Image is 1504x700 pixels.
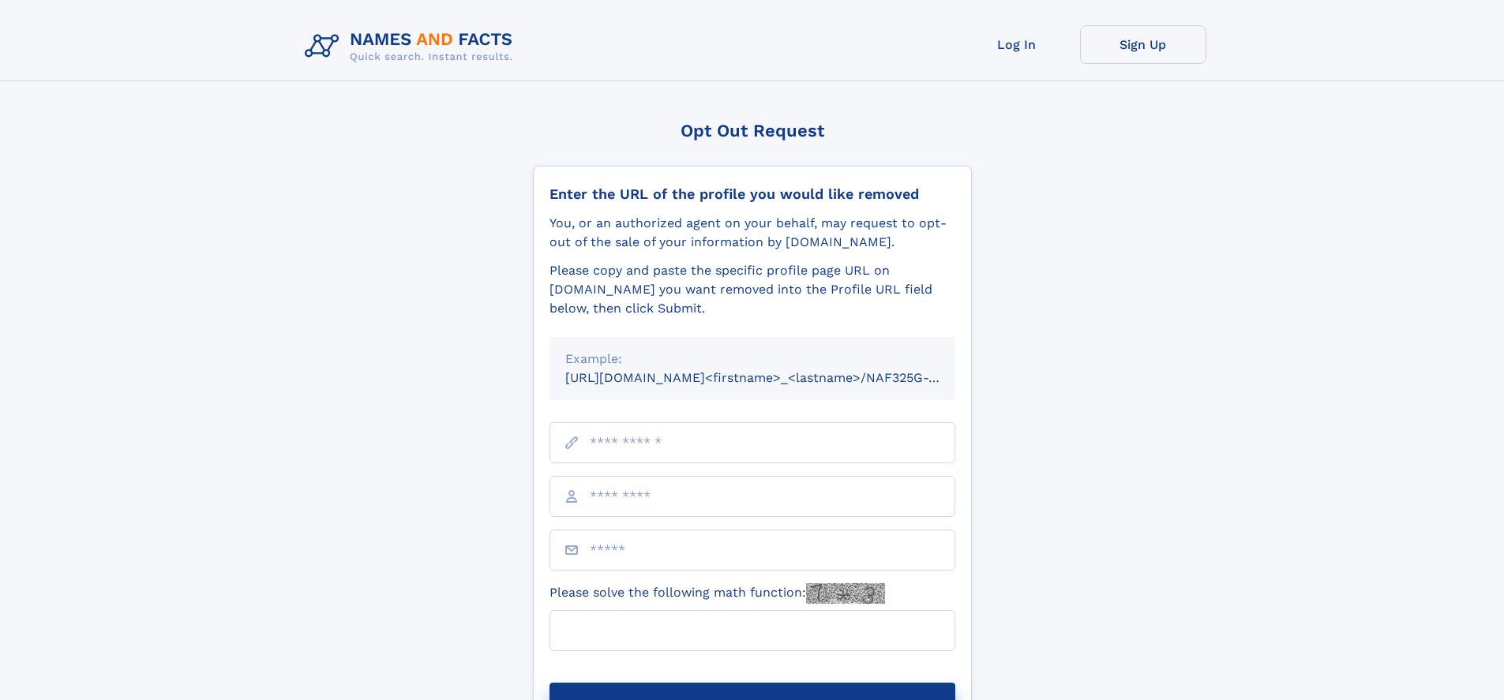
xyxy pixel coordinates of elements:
[565,350,940,369] div: Example:
[549,261,955,318] div: Please copy and paste the specific profile page URL on [DOMAIN_NAME] you want removed into the Pr...
[1080,25,1206,64] a: Sign Up
[298,25,526,68] img: Logo Names and Facts
[549,214,955,252] div: You, or an authorized agent on your behalf, may request to opt-out of the sale of your informatio...
[549,583,885,604] label: Please solve the following math function:
[565,370,985,385] small: [URL][DOMAIN_NAME]<firstname>_<lastname>/NAF325G-xxxxxxxx
[954,25,1080,64] a: Log In
[549,185,955,203] div: Enter the URL of the profile you would like removed
[533,121,972,140] div: Opt Out Request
